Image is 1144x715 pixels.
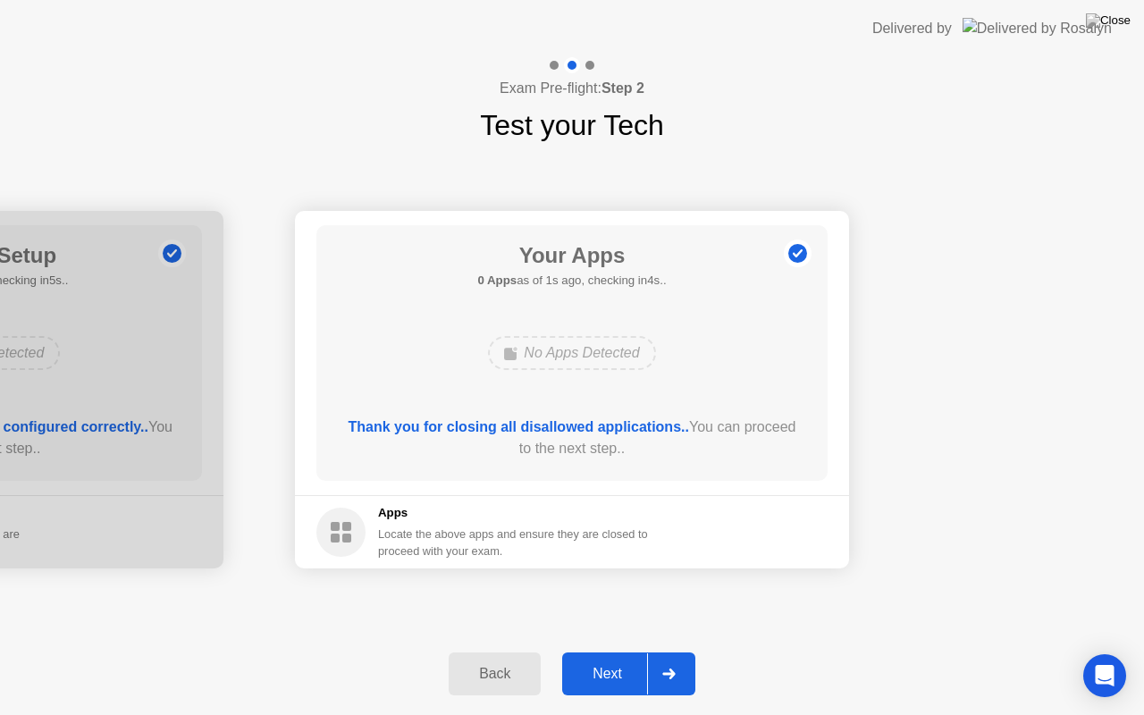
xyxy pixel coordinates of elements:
[1086,13,1131,28] img: Close
[500,78,644,99] h4: Exam Pre-flight:
[449,652,541,695] button: Back
[477,272,666,290] h5: as of 1s ago, checking in4s..
[562,652,695,695] button: Next
[454,666,535,682] div: Back
[378,504,649,522] h5: Apps
[963,18,1112,38] img: Delivered by Rosalyn
[378,526,649,559] div: Locate the above apps and ensure they are closed to proceed with your exam.
[601,80,644,96] b: Step 2
[1083,654,1126,697] div: Open Intercom Messenger
[342,416,803,459] div: You can proceed to the next step..
[349,419,689,434] b: Thank you for closing all disallowed applications..
[480,104,664,147] h1: Test your Tech
[477,273,517,287] b: 0 Apps
[872,18,952,39] div: Delivered by
[568,666,647,682] div: Next
[477,240,666,272] h1: Your Apps
[488,336,655,370] div: No Apps Detected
